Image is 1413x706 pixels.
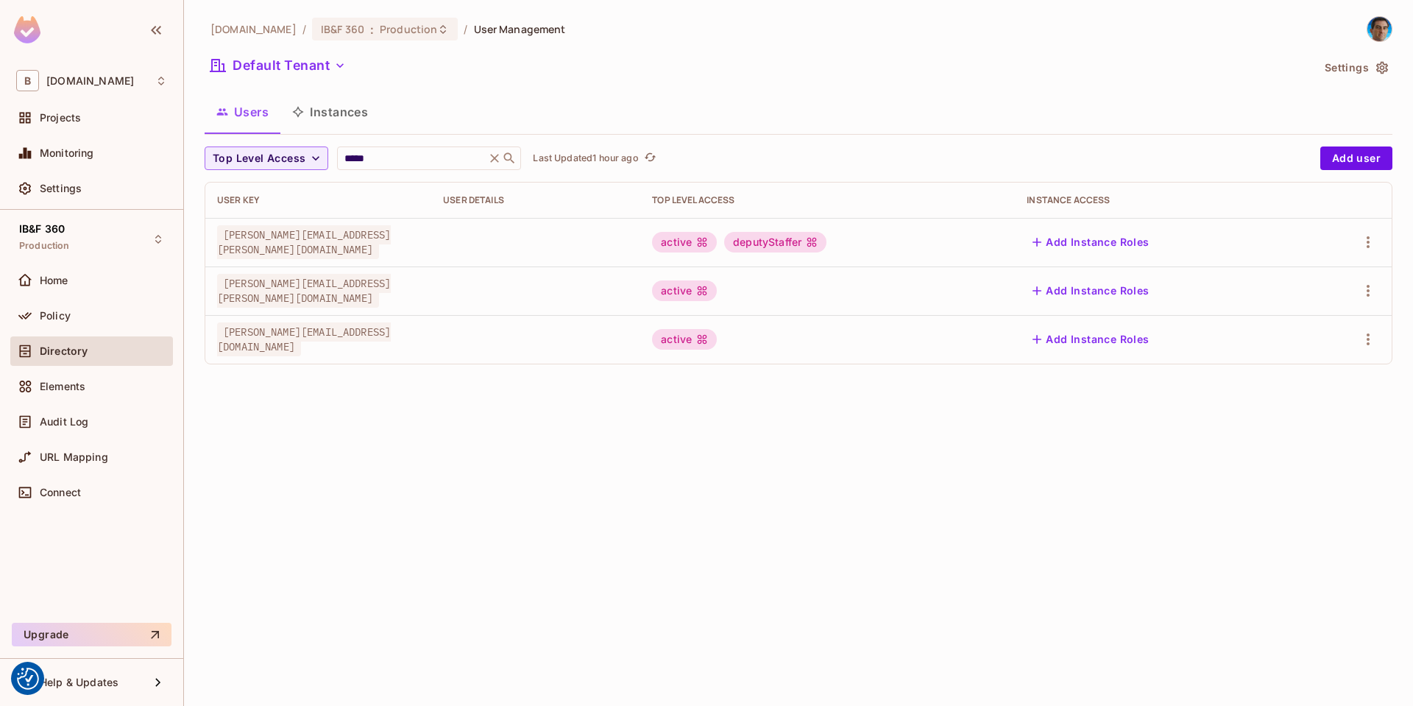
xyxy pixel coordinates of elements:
[1027,279,1155,303] button: Add Instance Roles
[652,232,717,253] div: active
[17,668,39,690] img: Revisit consent button
[19,223,65,235] span: IB&F 360
[19,240,70,252] span: Production
[210,22,297,36] span: the active workspace
[642,149,659,167] button: refresh
[464,22,467,36] li: /
[533,152,638,164] p: Last Updated 1 hour ago
[639,149,659,167] span: Click to refresh data
[380,22,437,36] span: Production
[12,623,171,646] button: Upgrade
[40,183,82,194] span: Settings
[217,322,391,356] span: [PERSON_NAME][EMAIL_ADDRESS][DOMAIN_NAME]
[40,345,88,357] span: Directory
[1027,328,1155,351] button: Add Instance Roles
[1320,147,1392,170] button: Add user
[652,329,717,350] div: active
[40,416,88,428] span: Audit Log
[302,22,306,36] li: /
[217,194,419,206] div: User Key
[652,194,1003,206] div: Top Level Access
[1027,230,1155,254] button: Add Instance Roles
[40,381,85,392] span: Elements
[217,225,391,259] span: [PERSON_NAME][EMAIL_ADDRESS][PERSON_NAME][DOMAIN_NAME]
[46,75,134,87] span: Workspace: bbva.com
[40,310,71,322] span: Policy
[724,232,826,253] div: deputyStaffer
[217,274,391,308] span: [PERSON_NAME][EMAIL_ADDRESS][PERSON_NAME][DOMAIN_NAME]
[205,147,328,170] button: Top Level Access
[1027,194,1290,206] div: Instance Access
[40,112,81,124] span: Projects
[14,16,40,43] img: SReyMgAAAABJRU5ErkJggg==
[40,147,94,159] span: Monitoring
[369,24,375,35] span: :
[1367,17,1392,41] img: PATRICK MULLOT
[280,93,380,130] button: Instances
[40,677,118,688] span: Help & Updates
[40,275,68,286] span: Home
[16,70,39,91] span: B
[205,54,352,77] button: Default Tenant
[40,487,81,498] span: Connect
[443,194,628,206] div: User Details
[321,22,364,36] span: IB&F 360
[40,451,108,463] span: URL Mapping
[1319,56,1392,80] button: Settings
[644,151,656,166] span: refresh
[652,280,717,301] div: active
[213,149,305,168] span: Top Level Access
[205,93,280,130] button: Users
[17,668,39,690] button: Consent Preferences
[474,22,566,36] span: User Management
